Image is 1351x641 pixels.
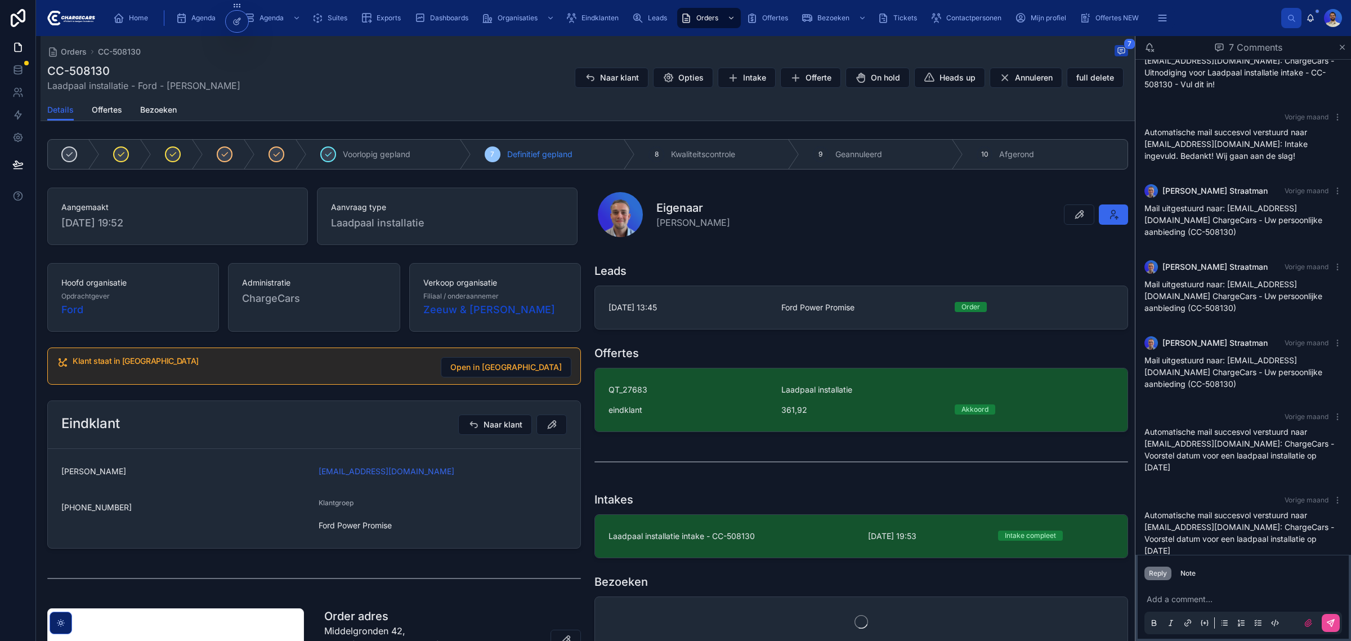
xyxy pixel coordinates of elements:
p: Mail uitgestuurd naar: [EMAIL_ADDRESS][DOMAIN_NAME] ChargeCars - Uw persoonlijke aanbieding (CC-5... [1144,202,1342,238]
a: Offertes [92,100,122,122]
span: 7 Comments [1229,41,1282,54]
a: [EMAIL_ADDRESS][DOMAIN_NAME] [319,466,454,477]
span: [PERSON_NAME] Straatman [1162,337,1268,349]
h5: Klant staat in Hubspot [73,357,432,365]
span: Intake [743,72,766,83]
span: Vorige maand [1285,339,1328,347]
button: Offerte [780,68,841,88]
p: Automatische mail succesvol verstuurd naar [EMAIL_ADDRESS][DOMAIN_NAME]: ChargeCars - Uitnodiging... [1144,43,1342,90]
span: Kwaliteitscontrole [671,149,735,160]
a: Offertes NEW [1076,8,1147,28]
span: Bezoeken [140,104,177,115]
span: [PERSON_NAME] [61,466,310,477]
span: Afgerond [999,149,1034,160]
span: Exports [377,14,401,23]
span: Organisaties [498,14,538,23]
h1: Leads [594,263,627,279]
span: 9 [818,150,822,159]
span: Hoofd organisatie [61,277,205,288]
span: Geannuleerd [835,149,882,160]
span: Laadpaal installatie intake - CC-508130 [609,531,855,542]
a: Orders [677,8,741,28]
button: full delete [1067,68,1124,88]
a: Leads [629,8,675,28]
span: Voorlopig gepland [343,149,410,160]
span: Vorige maand [1285,262,1328,271]
h1: Offertes [594,345,639,361]
span: Orders [61,46,87,57]
span: [PERSON_NAME] Straatman [1162,185,1268,197]
span: Dashboards [430,14,468,23]
span: Suites [328,14,347,23]
a: Zeeuw & [PERSON_NAME] [423,302,555,318]
a: Suites [308,8,355,28]
span: Klantgroep [319,498,354,507]
span: Annuleren [1015,72,1053,83]
span: Mijn profiel [1031,14,1066,23]
span: Filiaal / onderaannemer [423,292,499,301]
span: Opties [678,72,704,83]
span: Verkoop organisatie [423,277,567,288]
button: Open in [GEOGRAPHIC_DATA] [441,357,571,377]
span: Opdrachtgever [61,292,110,301]
button: Annuleren [990,68,1062,88]
button: Reply [1144,567,1171,580]
button: Naar klant [575,68,648,88]
span: Eindklanten [581,14,619,23]
a: Agenda [172,8,238,28]
a: Laadpaal installatie intake - CC-508130[DATE] 19:53Intake compleet [595,515,1128,558]
h1: Order adres [324,608,496,624]
span: Administratie [242,277,386,288]
span: Details [47,104,74,115]
p: Automatische mail succesvol verstuurd naar [EMAIL_ADDRESS][DOMAIN_NAME]: Intake ingevuld. Bedankt... [1144,126,1342,162]
span: 7 [490,150,494,159]
span: Orders [696,14,718,23]
p: Automatische mail succesvol verstuurd naar [EMAIL_ADDRESS][DOMAIN_NAME]: ChargeCars - Voorstel da... [1144,426,1342,473]
a: Orders [47,46,87,57]
a: [DATE] 13:45Ford Power PromiseOrder [595,286,1128,329]
span: Vorige maand [1285,496,1328,504]
span: [DATE] 19:53 [868,531,985,542]
span: Heads up [940,72,976,83]
span: Laadpaal installatie [781,384,852,395]
button: Intake [718,68,776,88]
span: Tickets [893,14,917,23]
span: [PERSON_NAME] Straatman [1162,261,1268,273]
span: Offertes [762,14,788,23]
span: Laadpaal installatie [331,215,424,231]
button: 7 [1115,45,1128,59]
span: Laadpaal installatie - Ford - [PERSON_NAME] [47,79,240,92]
span: Open in [GEOGRAPHIC_DATA] [450,362,562,373]
a: Details [47,100,74,121]
span: Home [129,14,148,23]
span: Ford Power Promise [319,520,567,531]
a: Exports [357,8,409,28]
button: Naar klant [458,415,532,435]
a: Eindklanten [562,8,627,28]
a: Tickets [874,8,925,28]
a: Mijn profiel [1012,8,1074,28]
span: 10 [981,150,988,159]
h2: Eindklant [61,415,120,433]
span: Agenda [260,14,284,23]
p: Mail uitgestuurd naar: [EMAIL_ADDRESS][DOMAIN_NAME] ChargeCars - Uw persoonlijke aanbieding (CC-5... [1144,354,1342,390]
span: Offertes NEW [1095,14,1139,23]
span: CC-508130 [98,46,141,57]
a: Organisaties [478,8,560,28]
div: Intake compleet [1005,531,1056,541]
span: QT_27683 [609,384,768,395]
span: 7 [1124,38,1135,50]
button: Note [1176,567,1200,580]
span: 361,92 [781,404,941,416]
img: App logo [45,9,95,27]
button: On hold [846,68,910,88]
a: Offertes [743,8,796,28]
div: Note [1180,569,1196,578]
h1: Bezoeken [594,574,648,590]
a: Ford [61,302,83,318]
div: scrollable content [104,6,1281,30]
div: Order [961,302,980,312]
a: Bezoeken [140,100,177,122]
p: Mail uitgestuurd naar: [EMAIL_ADDRESS][DOMAIN_NAME] ChargeCars - Uw persoonlijke aanbieding (CC-5... [1144,278,1342,314]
